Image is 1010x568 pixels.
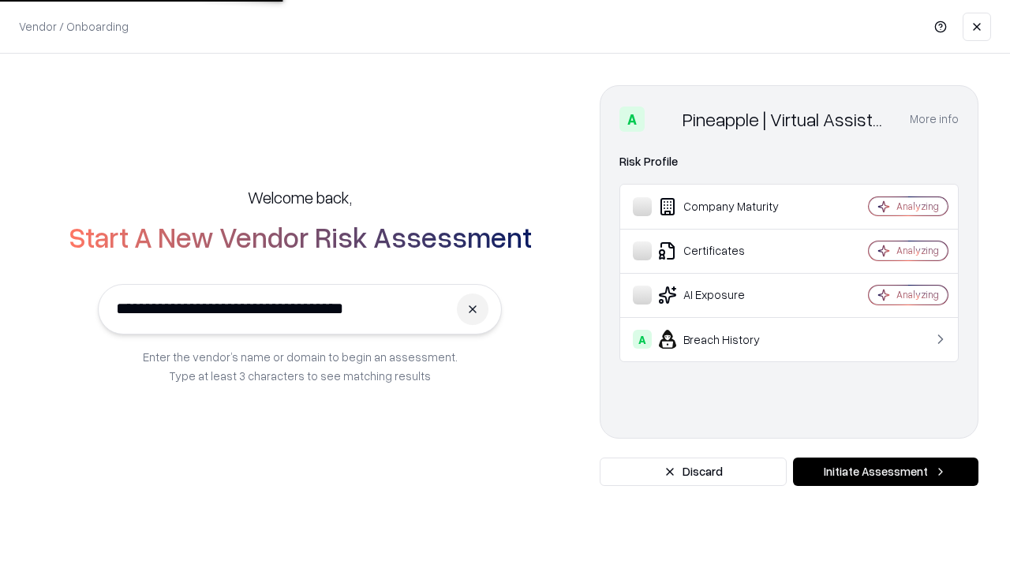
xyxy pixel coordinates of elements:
[896,288,939,301] div: Analyzing
[896,200,939,213] div: Analyzing
[896,244,939,257] div: Analyzing
[633,330,821,349] div: Breach History
[619,106,645,132] div: A
[651,106,676,132] img: Pineapple | Virtual Assistant Agency
[143,347,458,385] p: Enter the vendor’s name or domain to begin an assessment. Type at least 3 characters to see match...
[619,152,959,171] div: Risk Profile
[633,241,821,260] div: Certificates
[69,221,532,252] h2: Start A New Vendor Risk Assessment
[600,458,787,486] button: Discard
[248,186,352,208] h5: Welcome back,
[633,197,821,216] div: Company Maturity
[19,18,129,35] p: Vendor / Onboarding
[793,458,978,486] button: Initiate Assessment
[683,106,891,132] div: Pineapple | Virtual Assistant Agency
[633,286,821,305] div: AI Exposure
[910,105,959,133] button: More info
[633,330,652,349] div: A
